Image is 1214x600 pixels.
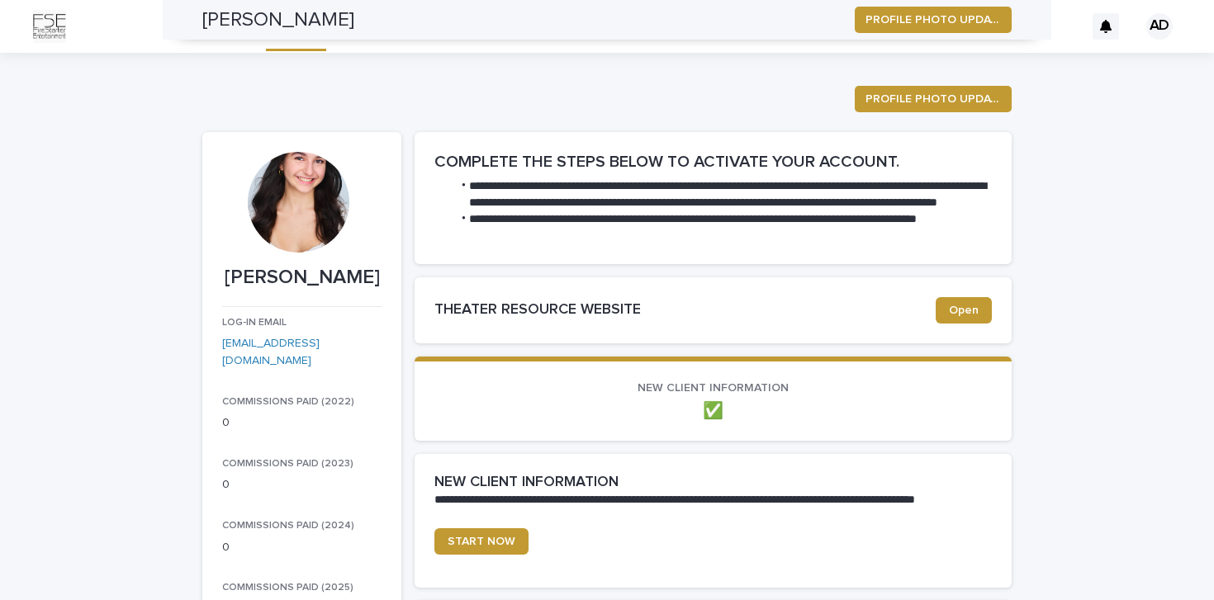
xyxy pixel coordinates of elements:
img: Km9EesSdRbS9ajqhBzyo [33,10,66,43]
p: 0 [222,476,382,494]
p: ✅ [434,401,992,421]
span: Open [949,305,979,316]
a: Open [936,297,992,324]
h2: THEATER RESOURCE WEBSITE [434,301,936,319]
p: 0 [222,539,382,556]
span: LOG-IN EMAIL [222,318,287,328]
span: COMMISSIONS PAID (2025) [222,583,353,593]
div: AD [1146,13,1173,40]
span: START NOW [448,536,515,547]
button: PROFILE PHOTO UPDATE [855,86,1012,112]
p: [PERSON_NAME] [222,266,382,290]
a: [EMAIL_ADDRESS][DOMAIN_NAME] [222,338,320,366]
span: COMMISSIONS PAID (2022) [222,397,354,407]
h2: COMPLETE THE STEPS BELOW TO ACTIVATE YOUR ACCOUNT. [434,152,992,172]
span: COMMISSIONS PAID (2024) [222,521,354,531]
a: START NOW [434,528,529,555]
span: COMMISSIONS PAID (2023) [222,459,353,469]
p: 0 [222,414,382,432]
span: NEW CLIENT INFORMATION [638,382,789,394]
h2: NEW CLIENT INFORMATION [434,474,619,492]
span: PROFILE PHOTO UPDATE [865,91,1001,107]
